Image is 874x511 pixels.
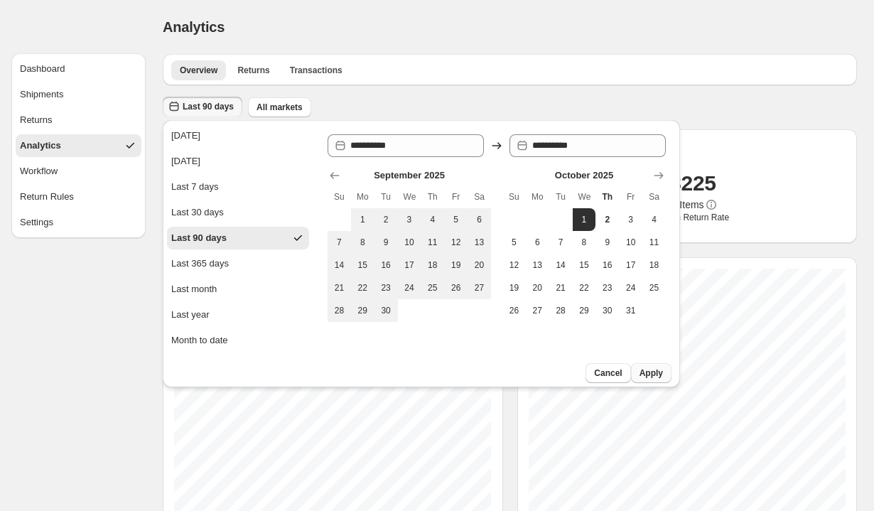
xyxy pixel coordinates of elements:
[450,214,462,225] span: 5
[357,237,369,248] span: 8
[573,254,596,276] button: Wednesday October 15 2025
[532,191,544,203] span: Mo
[529,141,846,155] h2: Items
[526,299,549,322] button: Monday October 27 2025
[601,259,613,271] span: 16
[171,231,227,245] div: Last 90 days
[167,303,309,326] button: Last year
[171,308,209,322] div: Last year
[549,254,573,276] button: Tuesday October 14 2025
[595,208,619,231] button: Today Thursday October 2 2025
[163,19,225,35] span: Analytics
[374,276,398,299] button: Tuesday September 23 2025
[502,276,526,299] button: Sunday October 19 2025
[532,237,544,248] span: 6
[473,282,485,294] span: 27
[468,185,491,208] th: Saturday
[426,214,438,225] span: 4
[473,259,485,271] span: 20
[555,282,567,294] span: 21
[532,282,544,294] span: 20
[328,276,351,299] button: Sunday September 21 2025
[642,276,666,299] button: Saturday October 25 2025
[351,276,374,299] button: Monday September 22 2025
[167,252,309,275] button: Last 365 days
[631,363,671,383] button: Apply
[642,231,666,254] button: Saturday October 11 2025
[619,254,642,276] button: Friday October 17 2025
[351,254,374,276] button: Monday September 15 2025
[351,185,374,208] th: Monday
[351,299,374,322] button: Monday September 29 2025
[549,231,573,254] button: Tuesday October 7 2025
[526,276,549,299] button: Monday October 20 2025
[374,231,398,254] button: Tuesday September 9 2025
[171,282,217,296] div: Last month
[380,191,392,203] span: Tu
[167,150,309,173] button: [DATE]
[426,259,438,271] span: 18
[642,208,666,231] button: Saturday October 4 2025
[625,305,637,316] span: 31
[473,191,485,203] span: Sa
[601,191,613,203] span: Th
[333,191,345,203] span: Su
[171,129,200,143] div: [DATE]
[573,299,596,322] button: Wednesday October 29 2025
[16,109,141,131] button: Returns
[404,259,416,271] span: 17
[450,282,462,294] span: 26
[404,237,416,248] span: 10
[444,185,468,208] th: Friday
[404,214,416,225] span: 3
[171,257,229,271] div: Last 365 days
[473,214,485,225] span: 6
[374,208,398,231] button: Tuesday September 2 2025
[586,363,630,383] button: Cancel
[578,305,590,316] span: 29
[398,276,421,299] button: Wednesday September 24 2025
[421,208,444,231] button: Thursday September 4 2025
[508,191,520,203] span: Su
[328,231,351,254] button: Sunday September 7 2025
[573,208,596,231] button: End of range Wednesday October 1 2025
[468,231,491,254] button: Saturday September 13 2025
[642,185,666,208] th: Saturday
[648,214,660,225] span: 4
[333,305,345,316] span: 28
[20,87,63,102] span: Shipments
[16,134,141,157] button: Analytics
[625,237,637,248] span: 10
[555,259,567,271] span: 14
[20,113,53,127] span: Returns
[444,231,468,254] button: Friday September 12 2025
[16,185,141,208] button: Return Rules
[380,214,392,225] span: 2
[502,231,526,254] button: Sunday October 5 2025
[595,231,619,254] button: Thursday October 9 2025
[380,305,392,316] span: 30
[374,185,398,208] th: Tuesday
[380,282,392,294] span: 23
[357,191,369,203] span: Mo
[508,237,520,248] span: 5
[290,65,342,76] span: Transactions
[468,254,491,276] button: Saturday September 20 2025
[642,254,666,276] button: Saturday October 18 2025
[180,65,217,76] span: Overview
[16,58,141,80] button: Dashboard
[325,166,345,185] button: Show previous month, August 2025
[619,208,642,231] button: Friday October 3 2025
[508,282,520,294] span: 19
[578,191,590,203] span: We
[508,305,520,316] span: 26
[578,259,590,271] span: 15
[502,254,526,276] button: Sunday October 12 2025
[357,259,369,271] span: 15
[167,176,309,198] button: Last 7 days
[237,65,269,76] span: Returns
[333,282,345,294] span: 21
[444,254,468,276] button: Friday September 19 2025
[167,201,309,224] button: Last 30 days
[450,237,462,248] span: 12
